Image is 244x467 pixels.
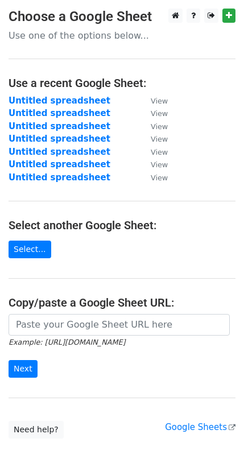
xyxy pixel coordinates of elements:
[9,76,235,90] h4: Use a recent Google Sheet:
[165,422,235,432] a: Google Sheets
[9,314,230,336] input: Paste your Google Sheet URL here
[139,159,168,170] a: View
[9,147,110,157] a: Untitled spreadsheet
[9,338,125,346] small: Example: [URL][DOMAIN_NAME]
[9,121,110,131] a: Untitled spreadsheet
[151,160,168,169] small: View
[9,96,110,106] a: Untitled spreadsheet
[151,173,168,182] small: View
[139,172,168,183] a: View
[139,121,168,131] a: View
[139,96,168,106] a: View
[139,108,168,118] a: View
[139,134,168,144] a: View
[9,296,235,309] h4: Copy/paste a Google Sheet URL:
[9,241,51,258] a: Select...
[9,134,110,144] a: Untitled spreadsheet
[151,148,168,156] small: View
[9,360,38,378] input: Next
[9,108,110,118] a: Untitled spreadsheet
[151,122,168,131] small: View
[151,97,168,105] small: View
[151,135,168,143] small: View
[9,30,235,42] p: Use one of the options below...
[9,159,110,170] a: Untitled spreadsheet
[9,9,235,25] h3: Choose a Google Sheet
[9,421,64,439] a: Need help?
[139,147,168,157] a: View
[9,172,110,183] a: Untitled spreadsheet
[151,109,168,118] small: View
[9,218,235,232] h4: Select another Google Sheet:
